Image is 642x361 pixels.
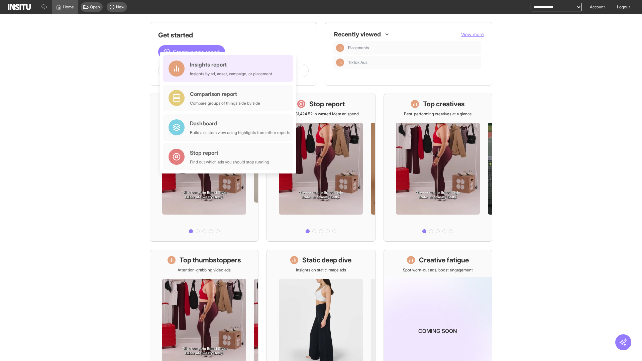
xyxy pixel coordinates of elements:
[190,90,260,98] div: Comparison report
[336,44,344,52] div: Insights
[266,94,375,242] a: Stop reportSave £31,424.52 in wasted Meta ad spend
[348,45,478,50] span: Placements
[190,149,269,157] div: Stop report
[90,4,100,10] span: Open
[296,267,346,273] p: Insights on static image ads
[150,94,258,242] a: What's live nowSee all active ads instantly
[190,71,272,77] div: Insights by ad, adset, campaign, or placement
[309,99,345,109] h1: Stop report
[404,111,472,117] p: Best-performing creatives at a glance
[348,60,478,65] span: TikTok Ads
[190,101,260,106] div: Compare groups of things side by side
[283,111,359,117] p: Save £31,424.52 in wasted Meta ad spend
[178,267,231,273] p: Attention-grabbing video ads
[158,45,225,58] button: Create a new report
[461,31,484,37] span: View more
[461,31,484,38] button: View more
[190,130,290,135] div: Build a custom view using highlights from other reports
[63,4,74,10] span: Home
[336,58,344,67] div: Insights
[384,94,492,242] a: Top creativesBest-performing creatives at a glance
[190,159,269,165] div: Find out which ads you should stop running
[190,61,272,69] div: Insights report
[348,45,369,50] span: Placements
[158,30,309,40] h1: Get started
[190,119,290,127] div: Dashboard
[8,4,31,10] img: Logo
[423,99,465,109] h1: Top creatives
[173,48,220,56] span: Create a new report
[116,4,124,10] span: New
[302,255,351,265] h1: Static deep dive
[348,60,367,65] span: TikTok Ads
[180,255,241,265] h1: Top thumbstoppers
